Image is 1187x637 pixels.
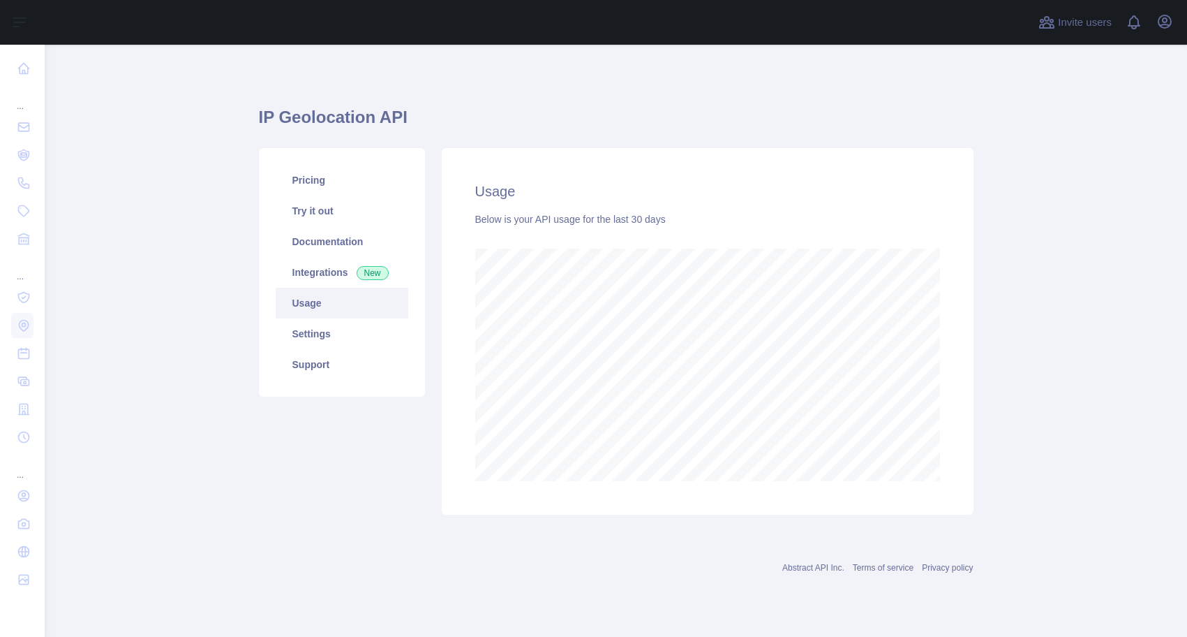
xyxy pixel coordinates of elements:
a: Usage [276,288,408,318]
a: Terms of service [853,563,913,573]
span: Invite users [1058,15,1112,31]
button: Invite users [1036,11,1114,34]
a: Documentation [276,226,408,257]
h2: Usage [475,182,940,201]
a: Abstract API Inc. [782,563,844,573]
a: Try it out [276,196,408,226]
a: Pricing [276,165,408,196]
div: ... [11,84,33,112]
span: New [357,266,389,280]
a: Settings [276,318,408,349]
h1: IP Geolocation API [259,106,973,140]
div: Below is your API usage for the last 30 days [475,212,940,226]
a: Integrations New [276,257,408,288]
div: ... [11,254,33,282]
a: Privacy policy [922,563,973,573]
a: Support [276,349,408,380]
div: ... [11,453,33,481]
